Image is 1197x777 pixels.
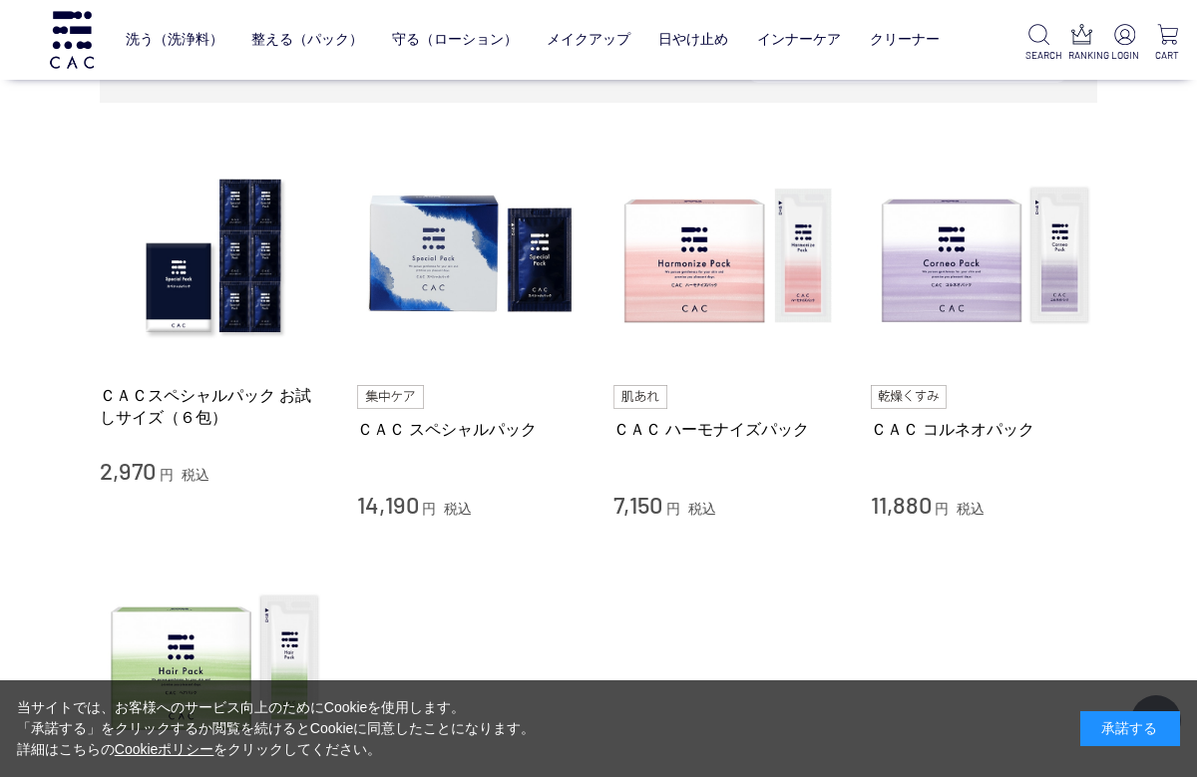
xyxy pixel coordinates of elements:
span: 税込 [688,501,716,517]
a: Cookieポリシー [115,741,214,757]
a: ＣＡＣ コルネオパック [871,419,1098,440]
a: ＣＡＣ スペシャルパック [357,419,585,440]
img: ＣＡＣスペシャルパック お試しサイズ（６包） [100,143,327,370]
img: 肌あれ [613,385,667,409]
span: 14,190 [357,490,419,519]
a: RANKING [1068,24,1095,63]
p: CART [1154,48,1181,63]
a: 洗う（洗浄料） [126,16,223,63]
img: ＣＡＣ コルネオパック [871,143,1098,370]
img: ＣＡＣ スペシャルパック [357,143,585,370]
span: 円 [666,501,680,517]
span: 税込 [444,501,472,517]
img: 乾燥くすみ [871,385,948,409]
div: 承諾する [1080,711,1180,746]
a: クリーナー [870,16,940,63]
span: 11,880 [871,490,932,519]
img: 集中ケア [357,385,425,409]
span: 円 [160,467,174,483]
a: SEARCH [1025,24,1052,63]
p: LOGIN [1111,48,1138,63]
a: 守る（ローション） [392,16,518,63]
a: ＣＡＣ ハーモナイズパック [613,419,841,440]
a: LOGIN [1111,24,1138,63]
p: SEARCH [1025,48,1052,63]
a: 日やけ止め [658,16,728,63]
span: 2,970 [100,456,156,485]
span: 税込 [957,501,985,517]
span: 円 [935,501,949,517]
span: 円 [422,501,436,517]
a: 整える（パック） [251,16,363,63]
img: ＣＡＣ ハーモナイズパック [613,143,841,370]
p: RANKING [1068,48,1095,63]
a: インナーケア [757,16,841,63]
span: 7,150 [613,490,662,519]
div: 当サイトでは、お客様へのサービス向上のためにCookieを使用します。 「承諾する」をクリックするか閲覧を続けるとCookieに同意したことになります。 詳細はこちらの をクリックしてください。 [17,697,536,760]
a: メイクアップ [547,16,630,63]
a: ＣＡＣスペシャルパック お試しサイズ（６包） [100,385,327,428]
img: logo [47,11,97,68]
span: 税込 [182,467,209,483]
a: CART [1154,24,1181,63]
